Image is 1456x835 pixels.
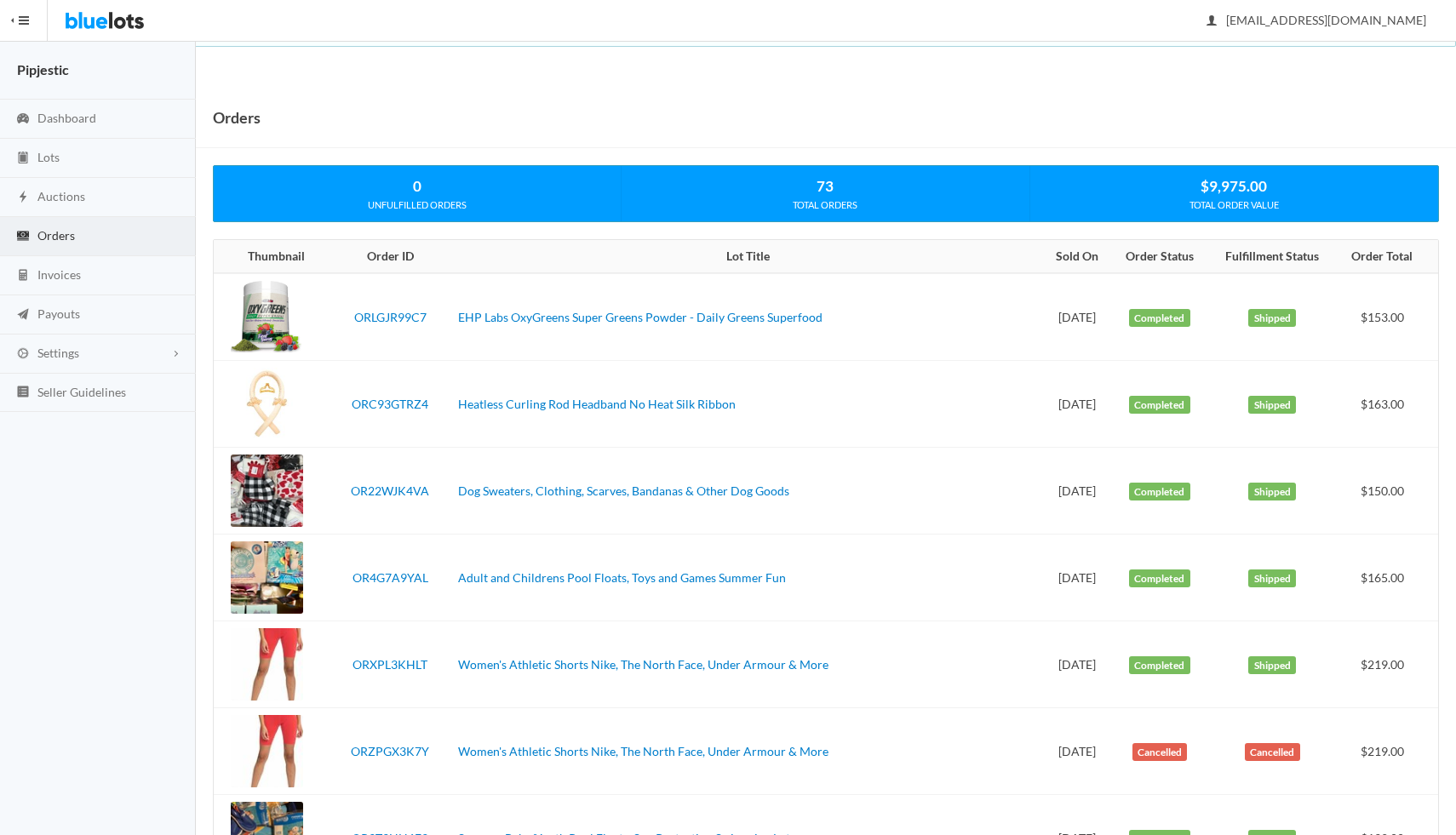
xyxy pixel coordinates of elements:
[1129,309,1190,328] label: Completed
[1337,240,1438,274] th: Order Total
[1044,240,1111,274] th: Sold On
[413,177,421,195] strong: 0
[37,306,80,321] span: Payouts
[1111,240,1209,274] th: Order Status
[1245,743,1300,762] label: Cancelled
[14,112,32,128] ion-icon: speedometer
[1337,448,1438,535] td: $150.00
[353,570,428,585] a: OR4G7A9YAL
[37,150,60,164] span: Lots
[1044,621,1111,708] td: [DATE]
[1337,361,1438,448] td: $163.00
[1201,177,1267,195] strong: $9,975.00
[1030,197,1438,213] div: TOTAL ORDER VALUE
[458,657,828,672] a: Women's Athletic Shorts Nike, The North Face, Under Armour & More
[1203,14,1220,30] ion-icon: person
[1337,708,1438,795] td: $219.00
[1044,448,1111,535] td: [DATE]
[37,111,96,125] span: Dashboard
[1208,240,1336,274] th: Fulfillment Status
[1129,569,1190,588] label: Completed
[14,268,32,284] ion-icon: calculator
[1248,569,1296,588] label: Shipped
[1207,13,1426,27] span: [EMAIL_ADDRESS][DOMAIN_NAME]
[17,61,69,77] strong: Pipjestic
[1129,656,1190,675] label: Completed
[1248,309,1296,328] label: Shipped
[458,397,736,411] a: Heatless Curling Rod Headband No Heat Silk Ribbon
[451,240,1044,274] th: Lot Title
[622,197,1029,213] div: TOTAL ORDERS
[1129,483,1190,501] label: Completed
[214,240,329,274] th: Thumbnail
[1044,361,1111,448] td: [DATE]
[14,190,32,206] ion-icon: flash
[14,229,32,245] ion-icon: cash
[329,240,451,274] th: Order ID
[14,346,32,363] ion-icon: cog
[14,385,32,401] ion-icon: list box
[214,197,621,213] div: UNFULFILLED ORDERS
[14,151,32,167] ion-icon: clipboard
[1337,273,1438,361] td: $153.00
[458,310,823,324] a: EHP Labs OxyGreens Super Greens Powder - Daily Greens Superfood
[1129,396,1190,415] label: Completed
[37,189,85,203] span: Auctions
[213,105,261,130] h1: Orders
[1044,535,1111,621] td: [DATE]
[458,483,789,498] a: Dog Sweaters, Clothing, Scarves, Bandanas & Other Dog Goods
[351,744,429,758] a: ORZPGX3K7Y
[1044,273,1111,361] td: [DATE]
[353,657,427,672] a: ORXPL3KHLT
[352,397,428,411] a: ORC93GTRZ4
[1337,621,1438,708] td: $219.00
[1248,656,1296,675] label: Shipped
[458,570,786,585] a: Adult and Childrens Pool Floats, Toys and Games Summer Fun
[351,483,429,498] a: OR22WJK4VA
[1132,743,1188,762] label: Cancelled
[37,385,126,399] span: Seller Guidelines
[1337,535,1438,621] td: $165.00
[817,177,834,195] strong: 73
[37,267,81,282] span: Invoices
[1248,483,1296,501] label: Shipped
[1248,396,1296,415] label: Shipped
[37,346,79,360] span: Settings
[354,310,427,324] a: ORLGJR99C7
[14,307,32,323] ion-icon: paper plane
[458,744,828,758] a: Women's Athletic Shorts Nike, The North Face, Under Armour & More
[37,228,75,243] span: Orders
[1044,708,1111,795] td: [DATE]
